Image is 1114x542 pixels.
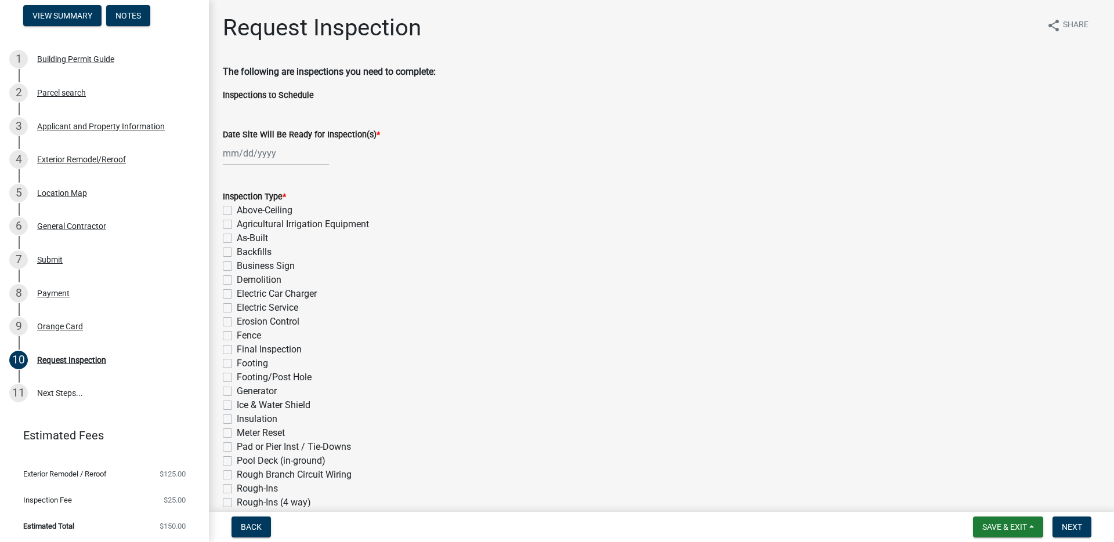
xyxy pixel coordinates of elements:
div: Payment [37,289,70,297]
div: General Contractor [37,222,106,230]
div: Submit [37,256,63,264]
span: Share [1063,19,1088,32]
label: Rough-Ins [237,482,278,496]
div: 8 [9,284,28,303]
span: Save & Exit [982,522,1027,532]
div: 7 [9,250,28,269]
div: 9 [9,317,28,336]
div: 6 [9,217,28,235]
label: Footing/Post Hole [237,370,312,384]
strong: The following are inspections you need to complete: [223,66,436,77]
div: Location Map [37,189,87,197]
div: 3 [9,117,28,136]
span: Exterior Remodel / Reroof [23,470,107,478]
div: Orange Card [37,322,83,330]
button: shareShare [1037,14,1098,37]
label: Inspection Type [223,193,286,201]
div: Request Inspection [37,356,106,364]
h1: Request Inspection [223,14,421,42]
span: $125.00 [160,470,186,478]
label: Erosion Control [237,315,299,329]
div: 5 [9,184,28,202]
i: share [1047,19,1061,32]
label: Inspections to Schedule [223,92,314,100]
label: Generator [237,384,277,398]
label: Demolition [237,273,281,287]
span: Back [241,522,262,532]
span: $150.00 [160,522,186,530]
span: Next [1062,522,1082,532]
span: Estimated Total [23,522,74,530]
label: Meter Reset [237,426,285,440]
wm-modal-confirm: Notes [106,12,150,21]
div: 11 [9,384,28,402]
span: Inspection Fee [23,496,72,504]
input: mm/dd/yyyy [223,141,329,165]
label: Final Inspection [237,343,302,357]
button: View Summary [23,5,102,26]
button: Save & Exit [973,516,1043,537]
div: Exterior Remodel/Reroof [37,155,126,163]
label: Date Site Will Be Ready for Inspection(s) [223,131,380,139]
button: Next [1052,516,1091,537]
label: Agricultural Irrigation Equipment [237,217,369,231]
label: Fence [237,329,261,343]
label: Electric Service [237,301,298,315]
button: Notes [106,5,150,26]
div: 4 [9,150,28,169]
span: $25.00 [164,496,186,504]
div: 2 [9,83,28,102]
a: Estimated Fees [9,424,190,447]
div: Applicant and Property Information [37,122,165,130]
label: Business Sign [237,259,295,273]
div: Building Permit Guide [37,55,114,63]
div: 1 [9,50,28,68]
wm-modal-confirm: Summary [23,12,102,21]
label: Rough Branch Circuit Wiring [237,468,352,482]
label: As-Built [237,231,268,245]
label: Backfills [237,245,272,259]
label: Electric Car Charger [237,287,317,301]
label: Rough-Ins (4 way) [237,496,311,510]
div: 10 [9,351,28,369]
div: Parcel search [37,89,86,97]
button: Back [232,516,271,537]
label: Pad or Pier Inst / Tie-Downs [237,440,351,454]
label: Insulation [237,412,277,426]
label: Ice & Water Shield [237,398,310,412]
label: Footing [237,357,268,370]
label: Above-Ceiling [237,203,292,217]
label: Pool Deck (in-ground) [237,454,325,468]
